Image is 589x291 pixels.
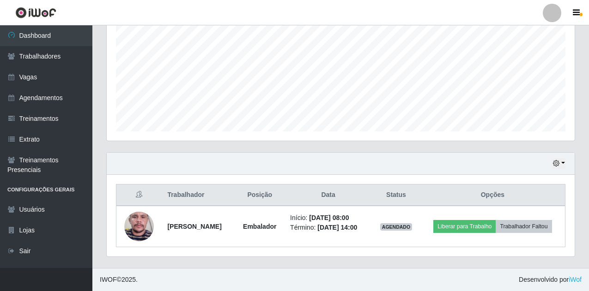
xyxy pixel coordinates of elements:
span: Desenvolvido por [519,275,582,285]
strong: Embalador [243,223,276,230]
time: [DATE] 14:00 [317,224,357,231]
strong: [PERSON_NAME] [167,223,221,230]
li: Término: [290,223,366,232]
th: Data [285,184,372,206]
button: Trabalhador Faltou [496,220,552,233]
img: 1747505561026.jpeg [124,200,154,253]
th: Status [372,184,420,206]
th: Opções [420,184,565,206]
img: CoreUI Logo [15,7,56,18]
span: © 2025 . [100,275,138,285]
li: Início: [290,213,366,223]
a: iWof [569,276,582,283]
span: IWOF [100,276,117,283]
button: Liberar para Trabalho [433,220,496,233]
th: Posição [235,184,285,206]
th: Trabalhador [162,184,235,206]
span: AGENDADO [380,223,413,231]
time: [DATE] 08:00 [309,214,349,221]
